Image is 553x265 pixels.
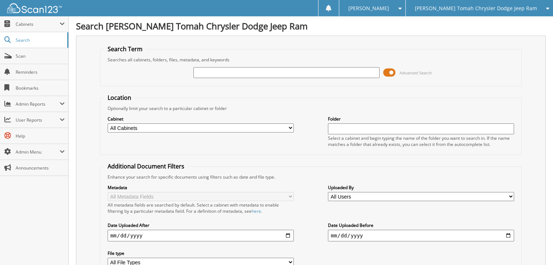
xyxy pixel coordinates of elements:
[328,184,514,191] label: Uploaded By
[328,135,514,147] div: Select a cabinet and begin typing the name of the folder you want to search in. If the name match...
[16,101,60,107] span: Admin Reports
[328,116,514,122] label: Folder
[517,230,553,265] iframe: Chat Widget
[108,230,294,241] input: start
[16,117,60,123] span: User Reports
[108,116,294,122] label: Cabinet
[16,149,60,155] span: Admin Menu
[104,162,188,170] legend: Additional Document Filters
[108,250,294,256] label: File type
[104,105,518,111] div: Optionally limit your search to a particular cabinet or folder
[104,94,135,102] legend: Location
[16,21,60,27] span: Cabinets
[108,202,294,214] div: All metadata fields are searched by default. Select a cabinet with metadata to enable filtering b...
[16,133,65,139] span: Help
[104,45,146,53] legend: Search Term
[252,208,261,214] a: here
[16,53,65,59] span: Scan
[76,20,546,32] h1: Search [PERSON_NAME] Tomah Chrysler Dodge Jeep Ram
[104,57,518,63] div: Searches all cabinets, folders, files, metadata, and keywords
[16,69,65,75] span: Reminders
[16,165,65,171] span: Announcements
[400,70,432,76] span: Advanced Search
[104,174,518,180] div: Enhance your search for specific documents using filters such as date and file type.
[108,222,294,228] label: Date Uploaded After
[7,3,62,13] img: scan123-logo-white.svg
[328,222,514,228] label: Date Uploaded Before
[328,230,514,241] input: end
[348,6,389,11] span: [PERSON_NAME]
[108,184,294,191] label: Metadata
[415,6,537,11] span: [PERSON_NAME] Tomah Chrysler Dodge Jeep Ram
[16,37,64,43] span: Search
[16,85,65,91] span: Bookmarks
